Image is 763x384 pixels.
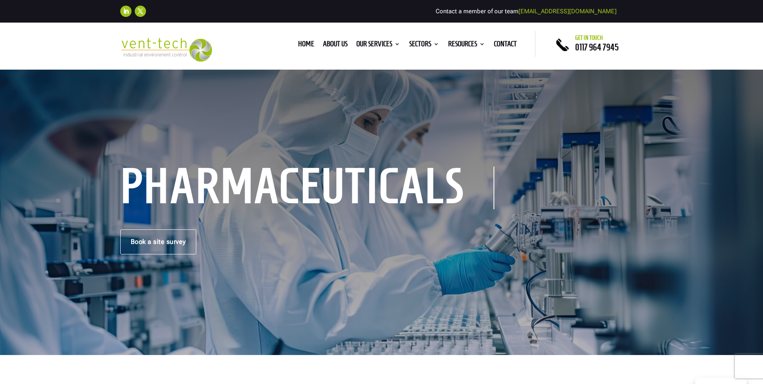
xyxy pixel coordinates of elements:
a: Home [298,41,314,50]
a: Sectors [409,41,439,50]
a: About us [323,41,348,50]
a: Follow on X [135,6,146,17]
h1: pharmaceuticals [120,167,494,209]
span: Get in touch [575,35,603,41]
img: 2023-09-27T08_35_16.549ZVENT-TECH---Clear-background [120,38,212,62]
a: Our Services [356,41,400,50]
a: [EMAIL_ADDRESS][DOMAIN_NAME] [518,8,617,15]
a: Contact [494,41,517,50]
a: Resources [448,41,485,50]
a: 0117 964 7945 [575,42,619,52]
a: Book a site survey [120,229,196,254]
a: Follow on LinkedIn [120,6,132,17]
span: Contact a member of our team [436,8,617,15]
